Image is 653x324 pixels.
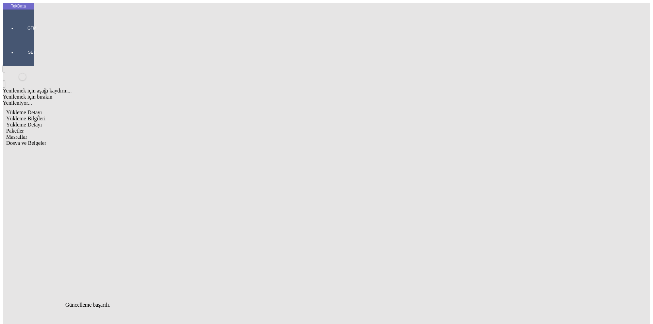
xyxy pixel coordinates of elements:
div: Yenilemek için aşağı kaydırın... [3,88,548,94]
span: Masraflar [6,134,27,140]
span: Paketler [6,128,24,134]
span: Yükleme Detayı [6,122,42,127]
div: Güncelleme başarılı. [65,302,588,308]
span: Yükleme Bilgileri [6,116,46,121]
span: SET [22,50,42,55]
div: TekData [3,3,34,9]
span: GTM [22,25,42,31]
div: Yenilemek için bırakın [3,94,548,100]
span: Dosya ve Belgeler [6,140,46,146]
div: Yenileniyor... [3,100,548,106]
span: Yükleme Detayı [6,109,42,115]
